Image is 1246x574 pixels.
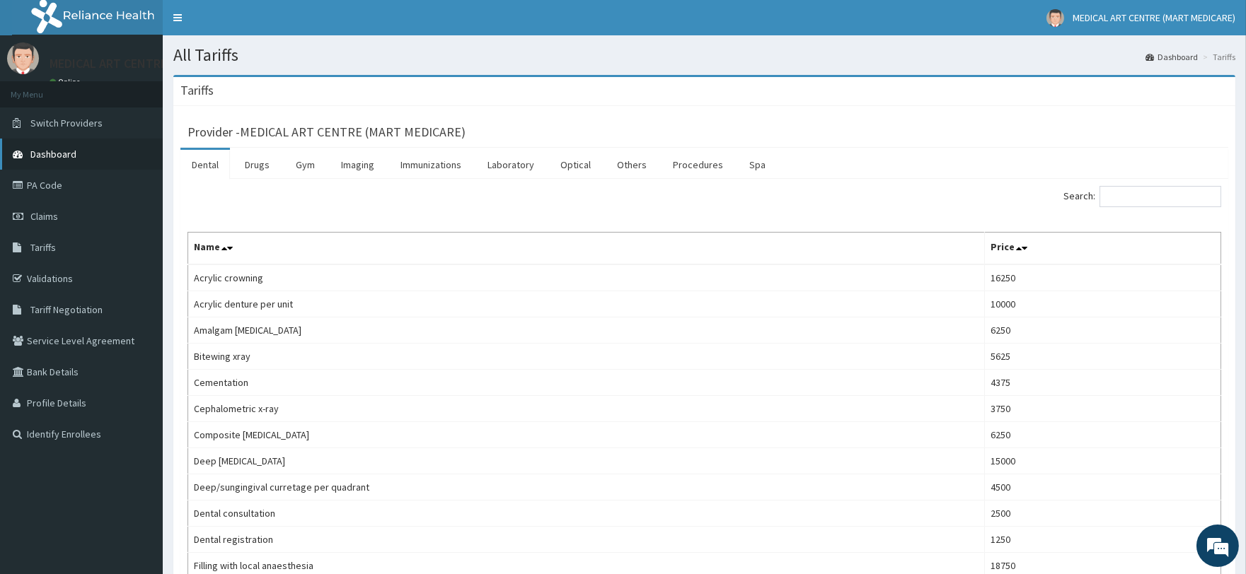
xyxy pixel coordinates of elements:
[984,396,1221,422] td: 3750
[173,46,1235,64] h1: All Tariffs
[233,150,281,180] a: Drugs
[74,79,238,98] div: Chat with us now
[180,150,230,180] a: Dental
[30,241,56,254] span: Tariffs
[188,233,985,265] th: Name
[82,178,195,321] span: We're online!
[188,474,985,500] td: Deep/sungingival curretage per quadrant
[30,117,103,129] span: Switch Providers
[984,422,1221,448] td: 6250
[7,386,270,435] textarea: Type your message and hit 'Enter'
[1046,9,1064,27] img: User Image
[188,370,985,396] td: Cementation
[188,264,985,291] td: Acrylic crowning
[188,291,985,317] td: Acrylic denture per unit
[188,500,985,527] td: Dental consultation
[188,317,985,344] td: Amalgam [MEDICAL_DATA]
[30,303,103,316] span: Tariff Negotiation
[984,527,1221,553] td: 1250
[476,150,546,180] a: Laboratory
[984,233,1221,265] th: Price
[1146,51,1198,63] a: Dashboard
[7,42,39,74] img: User Image
[606,150,658,180] a: Others
[188,448,985,474] td: Deep [MEDICAL_DATA]
[188,527,985,553] td: Dental registration
[738,150,777,180] a: Spa
[984,500,1221,527] td: 2500
[1199,51,1235,63] li: Tariffs
[330,150,386,180] a: Imaging
[50,57,266,70] p: MEDICAL ART CENTRE (MART MEDICARE)
[389,150,473,180] a: Immunizations
[984,317,1221,344] td: 6250
[662,150,734,180] a: Procedures
[984,291,1221,317] td: 10000
[1063,186,1221,207] label: Search:
[30,148,76,160] span: Dashboard
[549,150,602,180] a: Optical
[50,77,83,87] a: Online
[984,370,1221,396] td: 4375
[26,71,57,106] img: d_794563401_company_1708531726252_794563401
[188,422,985,448] td: Composite [MEDICAL_DATA]
[1073,11,1235,24] span: MEDICAL ART CENTRE (MART MEDICARE)
[984,474,1221,500] td: 4500
[984,448,1221,474] td: 15000
[188,126,466,139] h3: Provider - MEDICAL ART CENTRE (MART MEDICARE)
[984,344,1221,370] td: 5625
[232,7,266,41] div: Minimize live chat window
[188,396,985,422] td: Cephalometric x-ray
[1100,186,1221,207] input: Search:
[984,264,1221,291] td: 16250
[188,344,985,370] td: Bitewing xray
[30,210,58,223] span: Claims
[180,84,214,97] h3: Tariffs
[284,150,326,180] a: Gym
